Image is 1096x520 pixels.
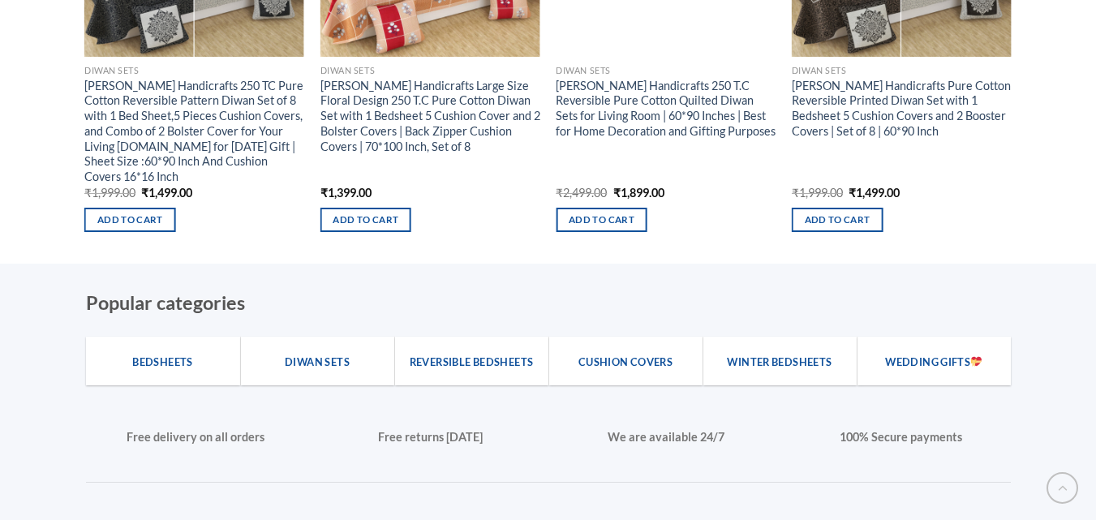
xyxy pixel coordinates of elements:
a: Winter Bedsheets [703,349,857,376]
span: Wedding Gifts [885,354,982,370]
span: Bedsheets [132,354,192,370]
a: Cushion Covers [549,349,703,376]
h4: Popular categories [86,288,1011,318]
span: Reversible Bedsheets [410,354,534,370]
strong: 100% Secure payments [840,430,962,444]
span: Cushion Covers [578,354,673,370]
a: Diwan Sets [241,349,394,376]
a: Reversible Bedsheets [395,349,548,376]
button: Go to top [1047,472,1078,504]
span: Diwan Sets [285,354,350,370]
a: Bedsheets [86,349,240,376]
strong: Free delivery on all orders [127,430,264,444]
img: 💝 [971,356,982,367]
span: Winter Bedsheets [727,354,832,370]
strong: Free returns [DATE] [378,430,483,444]
strong: We are available 24/7 [608,430,724,444]
a: Wedding Gifts💝 [857,349,1011,376]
